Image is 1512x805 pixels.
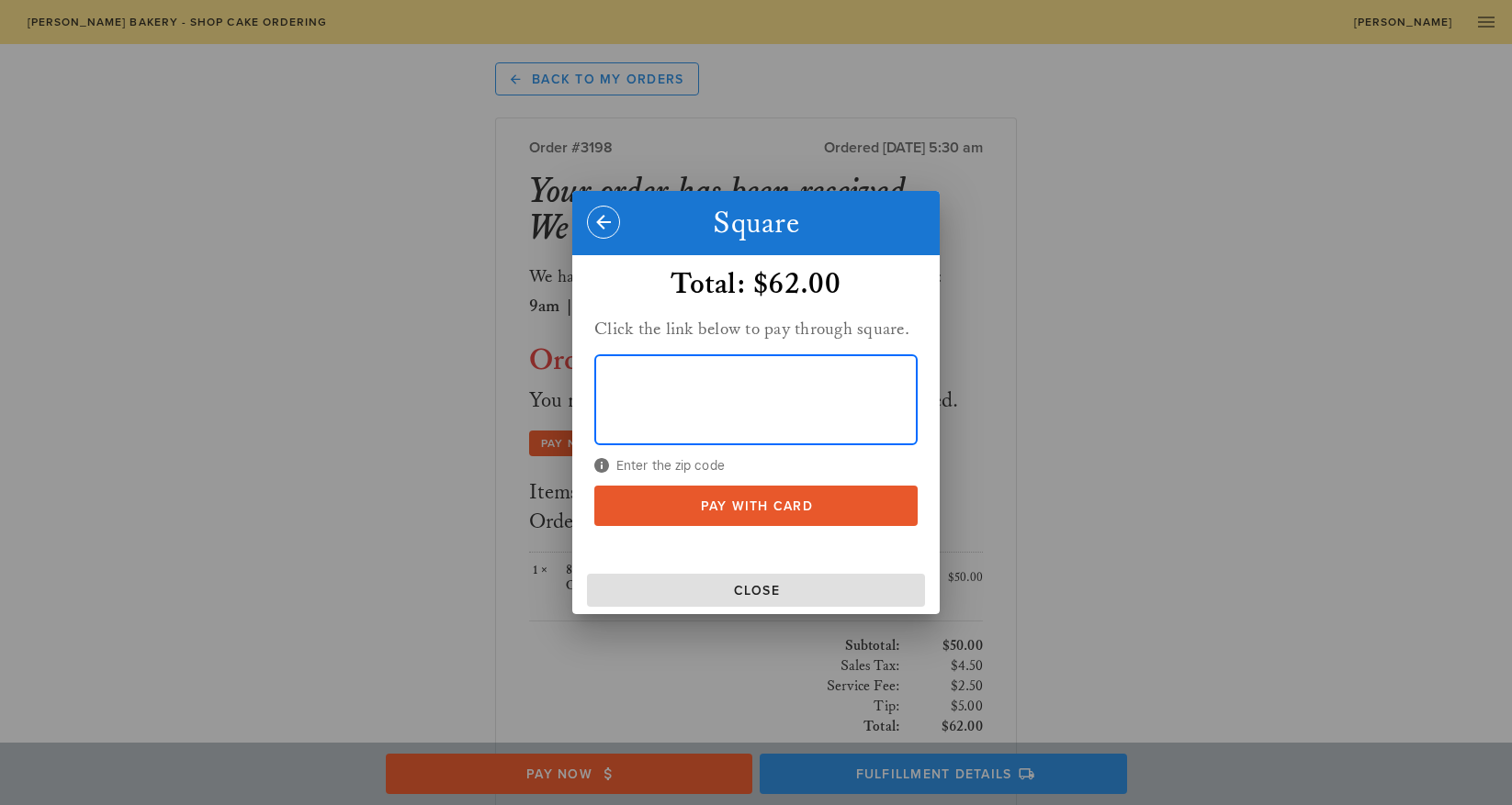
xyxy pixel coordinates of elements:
span: Square [713,205,799,242]
iframe: Secure Credit Card Form [595,355,917,444]
button: Close [587,574,925,607]
span: Close [594,583,918,598]
div: Total: $62.00 [594,266,918,303]
button: Pay With Card [594,486,918,526]
span: Enter the zip code [594,455,918,475]
h2: Click the link below to pay through square. [594,314,918,343]
span: Pay With Card [613,498,900,514]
